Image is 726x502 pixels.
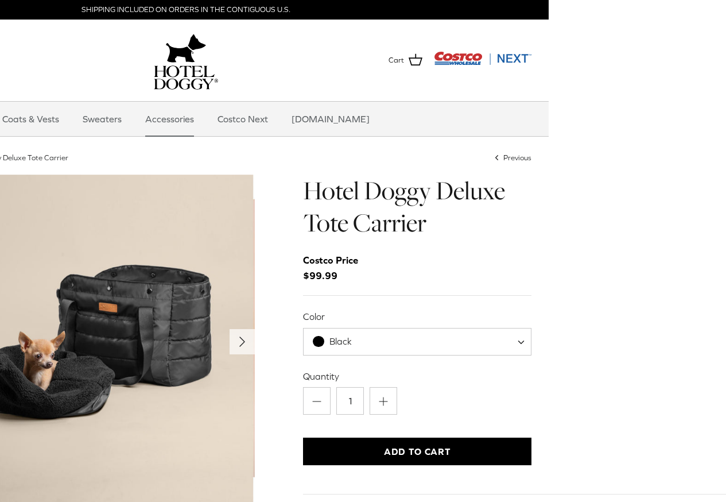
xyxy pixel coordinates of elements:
[281,102,380,136] a: [DOMAIN_NAME]
[303,253,370,284] span: $99.99
[434,59,531,67] a: Visit Costco Next
[303,310,531,323] label: Color
[329,336,352,346] span: Black
[303,438,531,465] button: Add to Cart
[303,370,531,383] label: Quantity
[304,335,375,347] span: Black
[72,102,132,136] a: Sweaters
[303,253,358,268] div: Costco Price
[492,153,531,161] a: Previous
[303,175,531,240] h1: Hotel Doggy Deluxe Tote Carrier
[166,31,206,65] img: hoteldoggy.com
[154,65,218,90] img: hoteldoggycom
[389,55,404,67] span: Cart
[336,387,364,415] input: Quantity
[207,102,278,136] a: Costco Next
[135,102,204,136] a: Accessories
[389,53,422,68] a: Cart
[230,329,255,354] button: Next
[434,51,531,65] img: Costco Next
[303,328,531,356] span: Black
[503,153,531,161] span: Previous
[154,31,218,90] a: hoteldoggy.com hoteldoggycom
